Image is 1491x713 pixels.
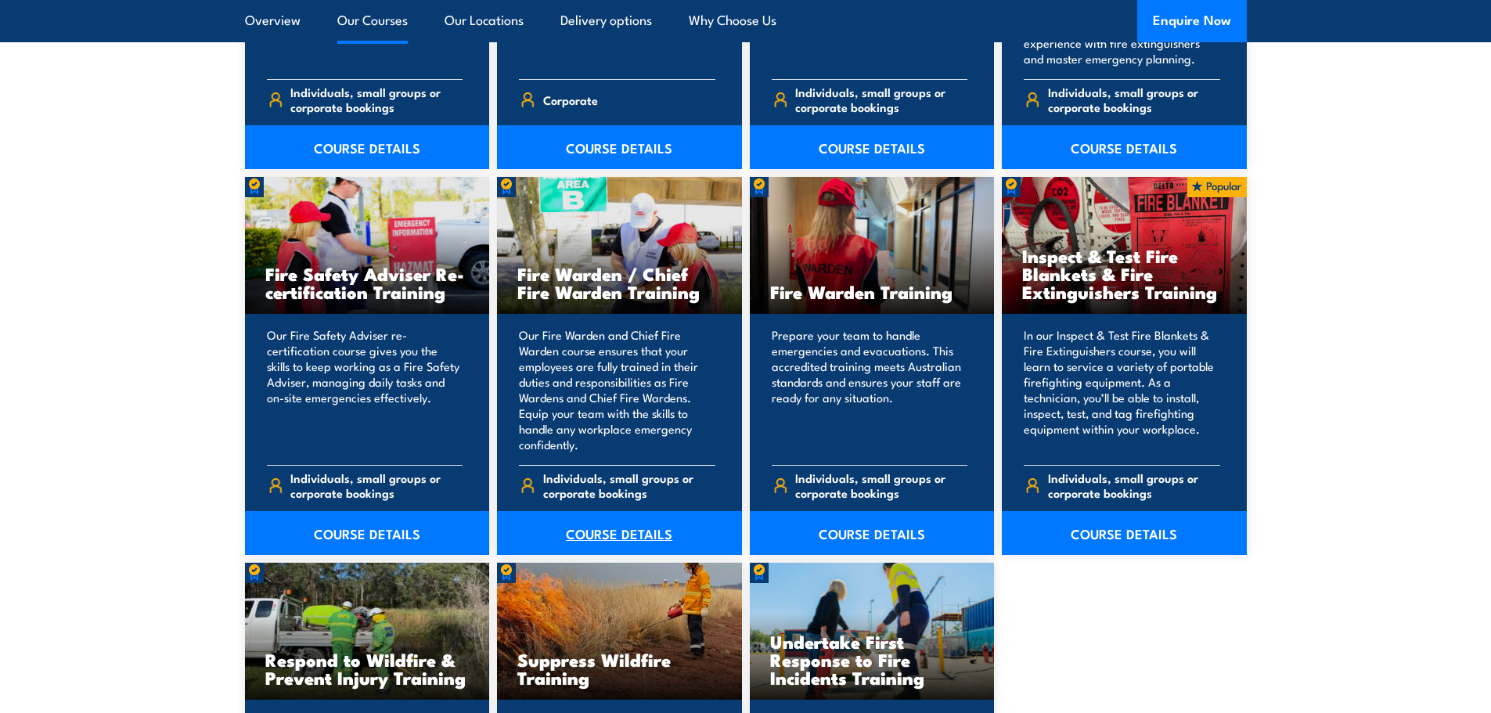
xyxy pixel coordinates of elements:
[517,265,722,301] h3: Fire Warden / Chief Fire Warden Training
[772,327,968,452] p: Prepare your team to handle emergencies and evacuations. This accredited training meets Australia...
[497,511,742,555] a: COURSE DETAILS
[497,125,742,169] a: COURSE DETAILS
[770,283,974,301] h3: Fire Warden Training
[519,327,715,452] p: Our Fire Warden and Chief Fire Warden course ensures that your employees are fully trained in the...
[543,470,715,500] span: Individuals, small groups or corporate bookings
[1024,327,1220,452] p: In our Inspect & Test Fire Blankets & Fire Extinguishers course, you will learn to service a vari...
[1002,125,1247,169] a: COURSE DETAILS
[517,650,722,686] h3: Suppress Wildfire Training
[245,125,490,169] a: COURSE DETAILS
[1002,511,1247,555] a: COURSE DETAILS
[543,88,598,112] span: Corporate
[1048,85,1220,114] span: Individuals, small groups or corporate bookings
[245,511,490,555] a: COURSE DETAILS
[750,125,995,169] a: COURSE DETAILS
[1048,470,1220,500] span: Individuals, small groups or corporate bookings
[795,470,967,500] span: Individuals, small groups or corporate bookings
[290,470,463,500] span: Individuals, small groups or corporate bookings
[265,650,470,686] h3: Respond to Wildfire & Prevent Injury Training
[770,632,974,686] h3: Undertake First Response to Fire Incidents Training
[290,85,463,114] span: Individuals, small groups or corporate bookings
[267,327,463,452] p: Our Fire Safety Adviser re-certification course gives you the skills to keep working as a Fire Sa...
[795,85,967,114] span: Individuals, small groups or corporate bookings
[750,511,995,555] a: COURSE DETAILS
[265,265,470,301] h3: Fire Safety Adviser Re-certification Training
[1022,247,1226,301] h3: Inspect & Test Fire Blankets & Fire Extinguishers Training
